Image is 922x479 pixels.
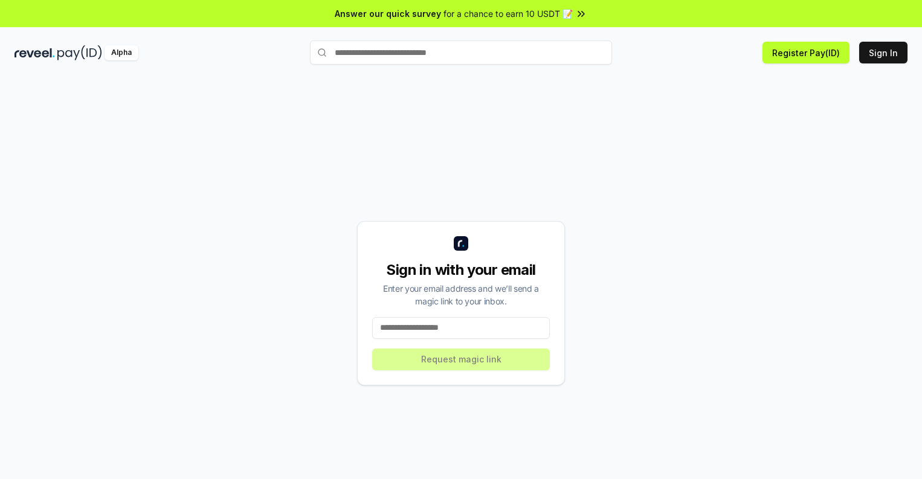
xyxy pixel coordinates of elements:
div: Alpha [105,45,138,60]
img: logo_small [454,236,468,251]
button: Register Pay(ID) [762,42,849,63]
div: Sign in with your email [372,260,550,280]
img: pay_id [57,45,102,60]
img: reveel_dark [15,45,55,60]
span: Answer our quick survey [335,7,441,20]
span: for a chance to earn 10 USDT 📝 [443,7,573,20]
button: Sign In [859,42,907,63]
div: Enter your email address and we’ll send a magic link to your inbox. [372,282,550,307]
